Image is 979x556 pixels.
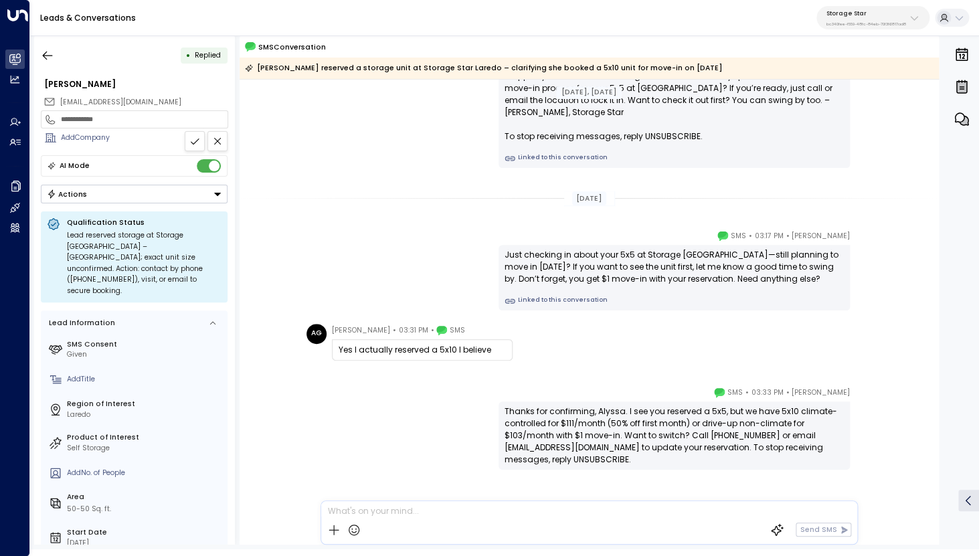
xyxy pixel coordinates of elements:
label: SMS Consent [67,339,224,350]
span: 03:17 PM [754,229,783,243]
span: • [430,324,434,337]
label: Product of Interest [67,432,224,443]
div: Lead Information [46,318,115,329]
div: Lead reserved storage at Storage [GEOGRAPHIC_DATA] – [GEOGRAPHIC_DATA]; exact unit size unconfirm... [67,230,221,296]
span: [PERSON_NAME] [792,386,850,399]
label: Area [67,492,224,502]
button: Storage Starbc340fee-f559-48fc-84eb-70f3f6817ad8 [816,6,929,29]
p: bc340fee-f559-48fc-84eb-70f3f6817ad8 [826,21,906,27]
span: Replied [195,50,221,60]
div: Given [67,349,224,360]
span: [EMAIL_ADDRESS][DOMAIN_NAME] [60,97,181,107]
span: [PERSON_NAME] [792,229,850,243]
button: Actions [41,185,228,203]
span: • [393,324,396,337]
span: • [749,229,752,243]
span: • [786,386,789,399]
div: Actions [47,189,88,199]
div: [PERSON_NAME] reserved a storage unit at Storage Star Laredo – clarifying she booked a 5x10 unit ... [245,62,723,75]
div: Just checking in about your 5x5 at Storage [GEOGRAPHIC_DATA]—still planning to move in [DATE]? If... [505,249,844,285]
div: [DATE] [572,191,606,206]
span: • [745,386,749,399]
span: SMS [731,229,746,243]
div: Self Storage [67,443,224,454]
div: AG [306,324,327,344]
div: • [186,46,191,64]
div: AI Mode [60,159,90,173]
div: [DATE], [DATE] [556,86,622,100]
a: Leads & Conversations [40,12,136,23]
div: Yes I actually reserved a 5x10 I believe [339,344,506,356]
div: [DATE] [67,538,224,549]
div: Thanks for confirming, Alyssa. I see you reserved a 5x5, but we have 5x10 climate-controlled for ... [505,405,844,466]
span: 03:31 PM [399,324,428,337]
span: 03:33 PM [751,386,783,399]
div: AddTitle [67,374,224,385]
label: Start Date [67,527,224,538]
a: Linked to this conversation [505,153,844,164]
div: Dropped you an email but texting in case it’s easier. Any questions about the move-in process for... [505,70,844,143]
img: 120_headshot.jpg [855,229,875,250]
div: Laredo [67,409,224,420]
img: 120_headshot.jpg [855,386,875,406]
a: Linked to this conversation [505,296,844,306]
div: [PERSON_NAME] [44,78,228,90]
div: 50-50 Sq. ft. [67,504,111,515]
div: Button group with a nested menu [41,185,228,203]
div: AddNo. of People [67,468,224,478]
label: Region of Interest [67,399,224,409]
span: SMS [450,324,465,337]
span: [PERSON_NAME] [332,324,390,337]
span: • [786,229,789,243]
div: AddCompany [61,132,228,143]
p: Qualification Status [67,217,221,227]
p: Storage Star [826,9,906,17]
span: SMS [727,386,743,399]
span: SMS Conversation [258,41,325,53]
span: alyssaalexis23garcia@gmail.com [60,97,181,108]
